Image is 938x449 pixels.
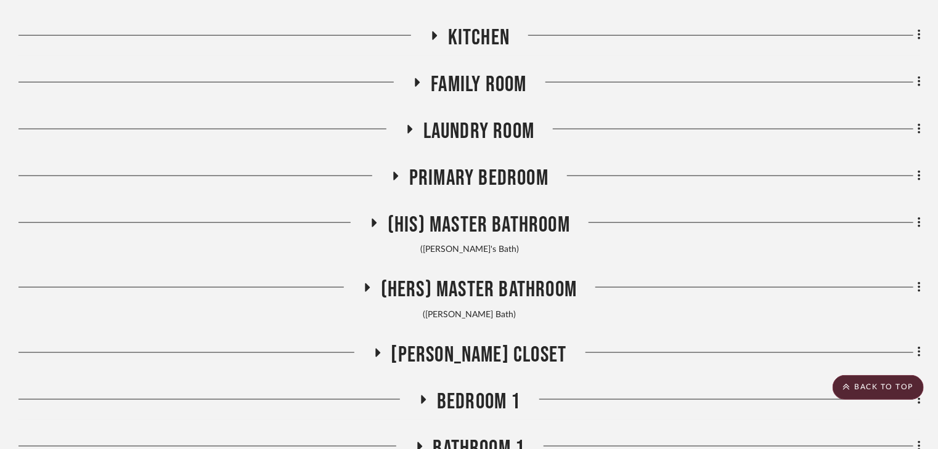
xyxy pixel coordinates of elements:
[388,212,570,238] span: (His) Master Bathroom
[409,165,549,192] span: Primary Bedroom
[437,389,521,415] span: Bedroom 1
[381,277,577,303] span: (Hers) Master Bathroom
[833,375,924,400] scroll-to-top-button: BACK TO TOP
[431,71,526,98] span: Family Room
[391,342,567,368] span: [PERSON_NAME] Closet
[18,243,921,257] div: ([PERSON_NAME]'s Bath)
[448,25,510,51] span: Kitchen
[423,118,534,145] span: Laundry Room
[18,309,921,322] div: ([PERSON_NAME] Bath)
